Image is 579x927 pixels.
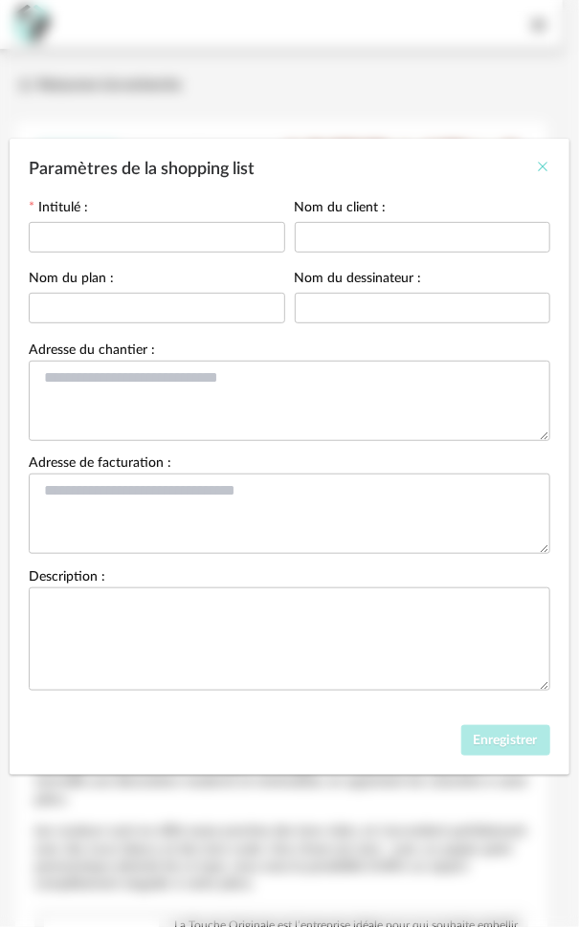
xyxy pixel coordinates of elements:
[29,272,114,289] label: Nom du plan :
[461,725,551,756] button: Enregistrer
[474,734,538,747] span: Enregistrer
[10,139,569,774] div: Paramètres de la shopping list
[29,456,171,474] label: Adresse de facturation :
[295,272,422,289] label: Nom du dessinateur :
[29,343,155,361] label: Adresse du chantier :
[29,201,88,218] label: Intitulé :
[535,158,550,178] button: Close
[295,201,387,218] label: Nom du client :
[29,161,255,178] span: Paramètres de la shopping list
[29,570,105,587] label: Description :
